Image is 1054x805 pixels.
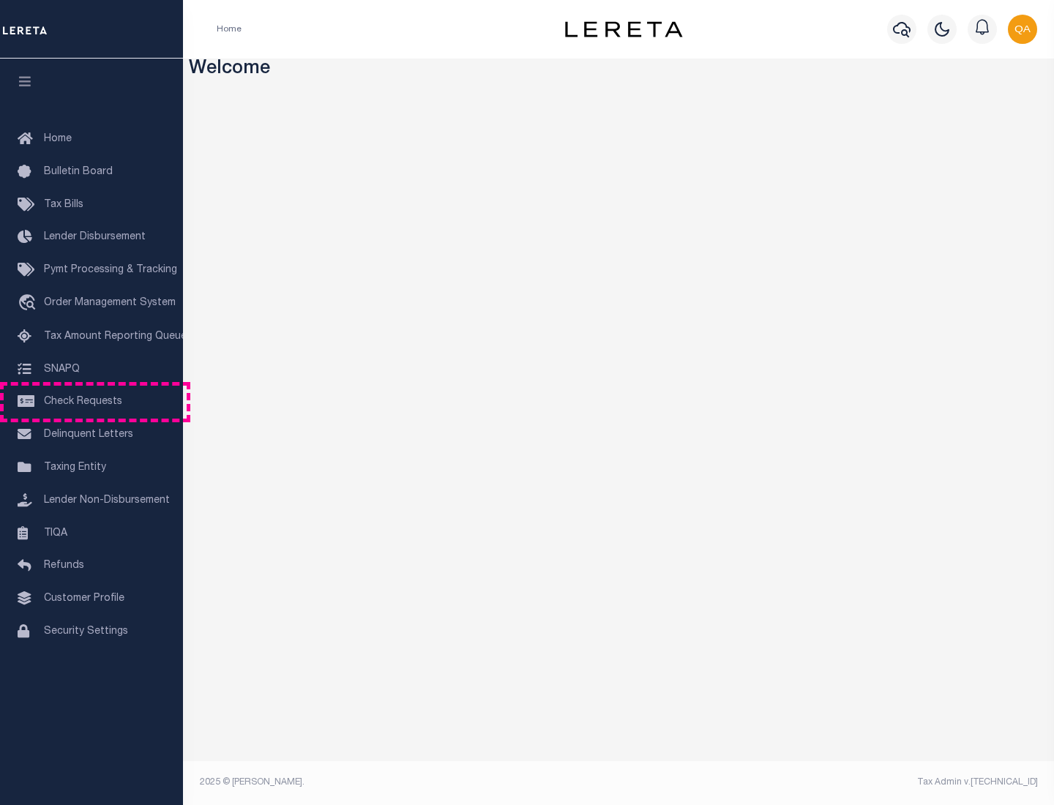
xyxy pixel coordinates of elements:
[44,134,72,144] span: Home
[44,364,80,374] span: SNAPQ
[44,626,128,637] span: Security Settings
[217,23,242,36] li: Home
[44,397,122,407] span: Check Requests
[44,265,177,275] span: Pymt Processing & Tracking
[189,59,1049,81] h3: Welcome
[44,200,83,210] span: Tax Bills
[44,495,170,506] span: Lender Non-Disbursement
[44,332,187,342] span: Tax Amount Reporting Queue
[44,232,146,242] span: Lender Disbursement
[44,167,113,177] span: Bulletin Board
[629,776,1038,789] div: Tax Admin v.[TECHNICAL_ID]
[44,561,84,571] span: Refunds
[189,776,619,789] div: 2025 © [PERSON_NAME].
[1008,15,1037,44] img: svg+xml;base64,PHN2ZyB4bWxucz0iaHR0cDovL3d3dy53My5vcmcvMjAwMC9zdmciIHBvaW50ZXItZXZlbnRzPSJub25lIi...
[44,594,124,604] span: Customer Profile
[44,463,106,473] span: Taxing Entity
[44,298,176,308] span: Order Management System
[44,430,133,440] span: Delinquent Letters
[565,21,682,37] img: logo-dark.svg
[18,294,41,313] i: travel_explore
[44,528,67,538] span: TIQA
